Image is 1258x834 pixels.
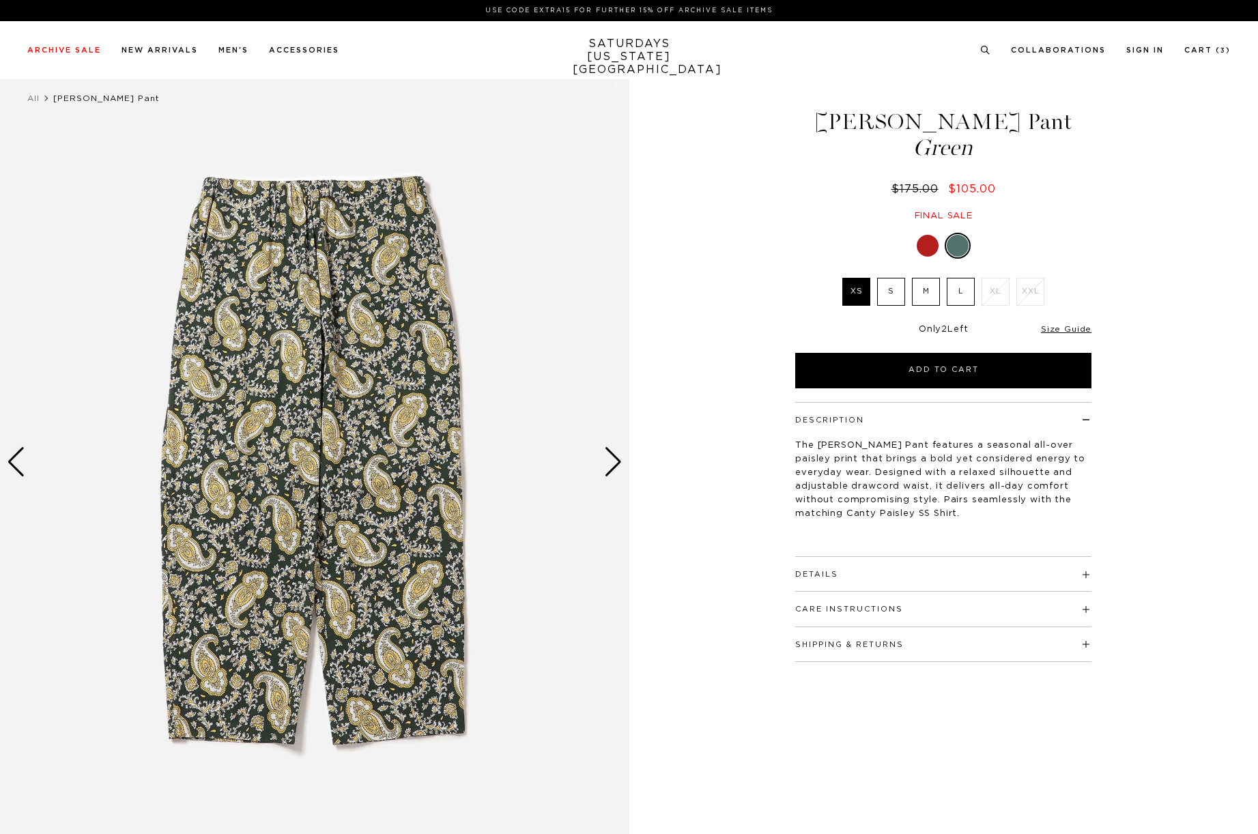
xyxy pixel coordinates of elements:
div: Final sale [793,210,1093,222]
a: Men's [218,46,248,54]
span: $105.00 [948,184,996,195]
a: Size Guide [1041,325,1091,333]
a: New Arrivals [121,46,198,54]
a: Accessories [269,46,339,54]
a: All [27,94,40,102]
span: [PERSON_NAME] Pant [53,94,160,102]
div: Only Left [795,324,1091,336]
button: Care Instructions [795,605,903,613]
div: Next slide [604,447,623,477]
label: L [947,278,975,306]
span: 2 [941,325,947,334]
label: M [912,278,940,306]
h1: [PERSON_NAME] Pant [793,111,1093,159]
span: Green [793,136,1093,159]
a: Collaborations [1011,46,1106,54]
button: Shipping & Returns [795,641,904,648]
a: Cart (3) [1184,46,1231,54]
button: Details [795,571,838,578]
a: Archive Sale [27,46,101,54]
label: XS [842,278,870,306]
small: 3 [1220,48,1226,54]
p: The [PERSON_NAME] Pant features a seasonal all-over paisley print that brings a bold yet consider... [795,439,1091,521]
del: $175.00 [891,184,944,195]
a: Sign In [1126,46,1164,54]
a: SATURDAYS[US_STATE][GEOGRAPHIC_DATA] [573,38,685,76]
p: Use Code EXTRA15 for Further 15% Off Archive Sale Items [33,5,1225,16]
label: S [877,278,905,306]
button: Description [795,416,864,424]
div: Previous slide [7,447,25,477]
button: Add to Cart [795,353,1091,388]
